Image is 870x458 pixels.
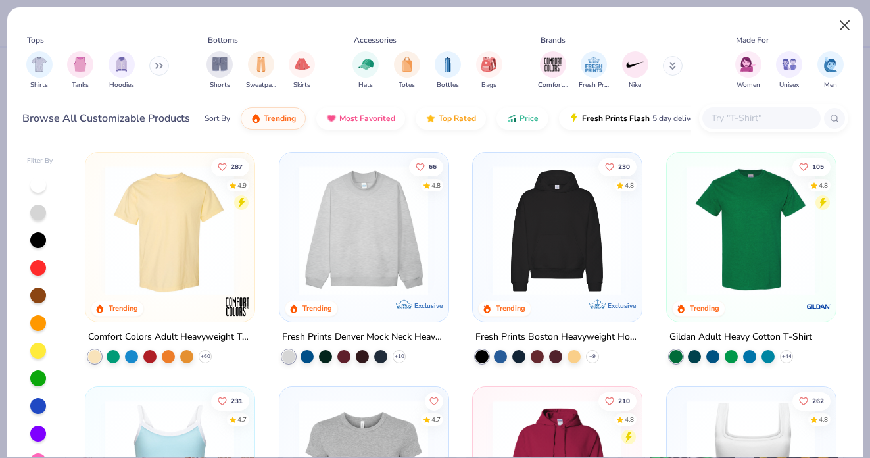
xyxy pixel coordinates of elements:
[354,34,397,46] div: Accessories
[289,51,315,90] div: filter for Skirts
[264,113,296,124] span: Trending
[109,51,135,90] button: filter button
[579,51,609,90] div: filter for Fresh Prints
[205,113,230,124] div: Sort By
[735,51,761,90] div: filter for Women
[608,301,636,309] span: Exclusive
[409,157,443,176] button: Like
[435,166,577,295] img: a90f7c54-8796-4cb2-9d6e-4e9644cfe0fe
[246,51,276,90] div: filter for Sweatpants
[598,157,637,176] button: Like
[618,163,630,170] span: 230
[598,392,637,410] button: Like
[476,51,502,90] div: filter for Bags
[414,301,442,309] span: Exclusive
[352,51,379,90] div: filter for Hats
[429,163,437,170] span: 66
[625,55,645,74] img: Nike Image
[394,51,420,90] div: filter for Totes
[823,57,838,72] img: Men Image
[32,57,47,72] img: Shirts Image
[211,392,249,410] button: Like
[486,166,628,295] img: 91acfc32-fd48-4d6b-bdad-a4c1a30ac3fc
[781,352,791,360] span: + 44
[251,113,261,124] img: trending.gif
[99,166,241,295] img: 029b8af0-80e6-406f-9fdc-fdf898547912
[625,415,634,424] div: 4.8
[584,55,604,74] img: Fresh Prints Image
[254,57,268,72] img: Sweatpants Image
[282,328,446,345] div: Fresh Prints Denver Mock Neck Heavyweight Sweatshirt
[352,51,379,90] button: filter button
[819,415,828,424] div: 4.8
[114,57,129,72] img: Hoodies Image
[316,107,405,130] button: Most Favorited
[295,57,310,72] img: Skirts Image
[817,51,844,90] div: filter for Men
[579,51,609,90] button: filter button
[737,80,760,90] span: Women
[394,352,404,360] span: + 10
[399,80,415,90] span: Totes
[824,80,837,90] span: Men
[622,51,648,90] div: filter for Nike
[736,34,769,46] div: Made For
[109,80,134,90] span: Hoodies
[237,415,247,424] div: 4.7
[779,80,799,90] span: Unisex
[669,328,812,345] div: Gildan Adult Heavy Cotton T-Shirt
[481,80,496,90] span: Bags
[206,51,233,90] div: filter for Shorts
[26,51,53,90] button: filter button
[246,80,276,90] span: Sweatpants
[425,392,443,410] button: Like
[289,51,315,90] button: filter button
[73,57,87,72] img: Tanks Image
[88,328,252,345] div: Comfort Colors Adult Heavyweight T-Shirt
[246,51,276,90] button: filter button
[812,163,824,170] span: 105
[481,57,496,72] img: Bags Image
[819,180,828,190] div: 4.8
[231,397,243,404] span: 231
[416,107,486,130] button: Top Rated
[358,80,373,90] span: Hats
[805,293,831,319] img: Gildan logo
[437,80,459,90] span: Bottles
[538,51,568,90] button: filter button
[652,111,701,126] span: 5 day delivery
[211,157,249,176] button: Like
[435,51,461,90] div: filter for Bottles
[439,113,476,124] span: Top Rated
[208,34,238,46] div: Bottoms
[201,352,210,360] span: + 60
[589,352,596,360] span: + 9
[425,113,436,124] img: TopRated.gif
[812,397,824,404] span: 262
[538,51,568,90] div: filter for Comfort Colors
[441,57,455,72] img: Bottles Image
[339,113,395,124] span: Most Favorited
[833,13,858,38] button: Close
[740,57,756,72] img: Women Image
[431,180,441,190] div: 4.8
[237,180,247,190] div: 4.9
[579,80,609,90] span: Fresh Prints
[520,113,539,124] span: Price
[538,80,568,90] span: Comfort Colors
[212,57,228,72] img: Shorts Image
[293,166,435,295] img: f5d85501-0dbb-4ee4-b115-c08fa3845d83
[224,293,251,319] img: Comfort Colors logo
[27,34,44,46] div: Tops
[293,80,310,90] span: Skirts
[326,113,337,124] img: most_fav.gif
[569,113,579,124] img: flash.gif
[496,107,548,130] button: Price
[206,51,233,90] button: filter button
[776,51,802,90] button: filter button
[543,55,563,74] img: Comfort Colors Image
[680,166,822,295] img: db319196-8705-402d-8b46-62aaa07ed94f
[27,156,53,166] div: Filter By
[22,111,190,126] div: Browse All Customizable Products
[710,111,811,126] input: Try "T-Shirt"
